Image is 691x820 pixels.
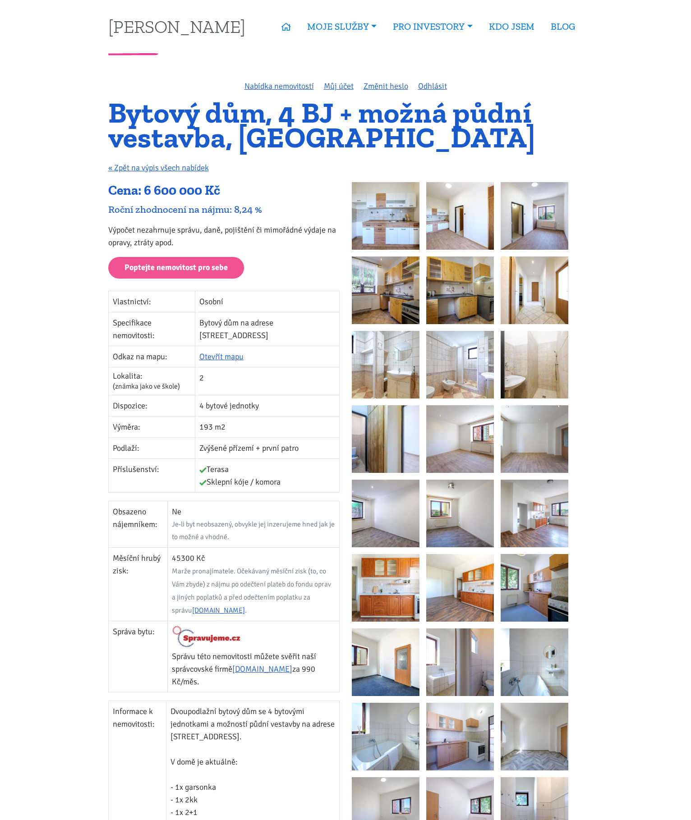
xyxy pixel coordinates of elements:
[108,417,195,438] td: Výměra:
[108,257,244,279] a: Poptejte nemovitost pro sebe
[481,16,543,37] a: KDO JSEM
[108,459,195,493] td: Příslušenství:
[195,395,339,417] td: 4 bytové jednotky
[543,16,583,37] a: BLOG
[172,518,335,543] div: Je-li byt neobsazený, obvykle jej inzerujeme hned jak je to možné a vhodné.
[172,567,331,615] span: Marže pronajímatele. Očekávaný měsíční zisk (to, co Vám zbyde) z nájmu po odečtení plateb do fond...
[168,501,339,548] td: Ne
[195,312,339,346] td: Bytový dům na adrese [STREET_ADDRESS]
[195,438,339,459] td: Zvýšené přízemí + první patro
[364,81,408,91] a: Změnit heslo
[108,346,195,367] td: Odkaz na mapu:
[108,163,209,173] a: « Zpět na výpis všech nabídek
[324,81,354,91] a: Můj účet
[108,438,195,459] td: Podlaží:
[172,650,335,688] p: Správu této nemovitosti můžete svěřit naší správcovské firmě za 990 Kč/měs.
[108,101,583,150] h1: Bytový dům, 4 BJ + možná půdní vestavba, [GEOGRAPHIC_DATA]
[244,81,314,91] a: Nabídka nemovitostí
[108,548,168,621] td: Měsíční hrubý zisk:
[108,203,340,215] div: Roční zhodnocení na nájmu: 8,24 %
[195,367,339,395] td: 2
[195,291,339,312] td: Osobní
[108,224,340,249] p: Výpočet nezahrnuje správu, daně, pojištění či mimořádné výdaje na opravy, ztráty apod.
[108,367,195,395] td: Lokalita:
[108,18,245,35] a: [PERSON_NAME]
[192,606,245,615] a: [DOMAIN_NAME]
[195,459,339,493] td: Terasa Sklepní kóje / komora
[299,16,385,37] a: MOJE SLUŽBY
[199,352,244,362] a: Otevřít mapu
[385,16,480,37] a: PRO INVESTORY
[108,291,195,312] td: Vlastnictví:
[232,664,292,674] a: [DOMAIN_NAME]
[113,382,180,391] span: (známka jako ve škole)
[108,312,195,346] td: Specifikace nemovitosti:
[418,81,447,91] a: Odhlásit
[108,501,168,548] td: Obsazeno nájemníkem:
[108,621,168,692] td: Správa bytu:
[172,625,241,648] img: Logo Spravujeme.cz
[108,182,340,199] div: Cena: 6 600 000 Kč
[108,395,195,417] td: Dispozice:
[168,548,339,621] td: 45300 Kč
[195,417,339,438] td: 193 m2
